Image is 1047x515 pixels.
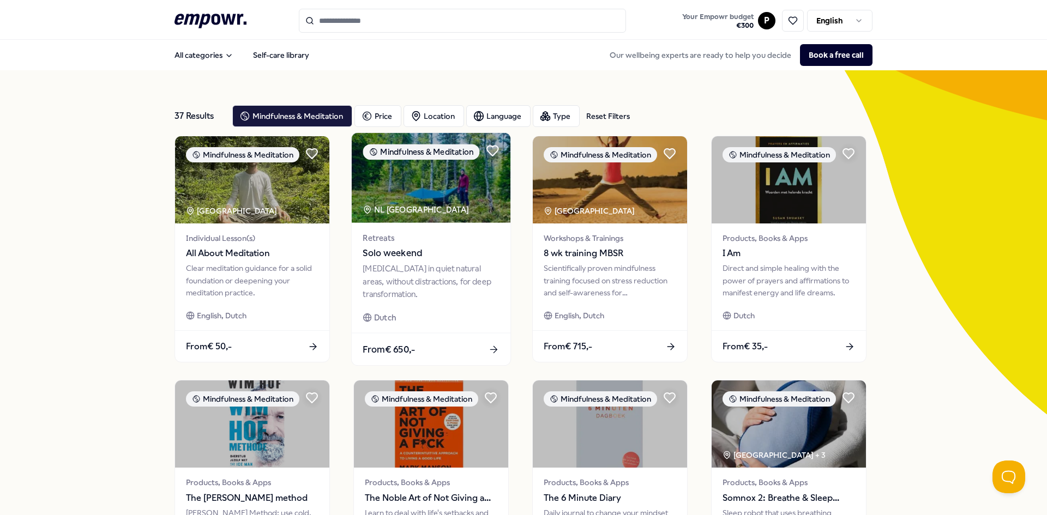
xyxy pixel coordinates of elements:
[186,491,318,505] span: The [PERSON_NAME] method
[992,461,1025,493] iframe: Help Scout Beacon - Open
[758,12,775,29] button: P
[800,44,872,66] button: Book a free call
[682,21,754,30] span: € 300
[601,44,872,66] div: Our wellbeing experts are ready to help you decide
[544,232,676,244] span: Workshops & Trainings
[363,144,479,160] div: Mindfulness & Meditation
[365,476,497,488] span: Products, Books & Apps
[365,491,497,505] span: The Noble Art of Not Giving a F*ck
[351,132,512,366] a: package imageMindfulness & MeditationNL [GEOGRAPHIC_DATA] RetreatsSolo weekend[MEDICAL_DATA] in q...
[175,136,329,223] img: package image
[186,391,299,407] div: Mindfulness & Meditation
[365,391,478,407] div: Mindfulness & Meditation
[363,263,499,300] div: [MEDICAL_DATA] in quiet natural areas, without distractions, for deep transformation.
[711,136,867,362] a: package imageMindfulness & MeditationProducts, Books & AppsI AmDirect and simple healing with the...
[232,105,352,127] button: Mindfulness & Meditation
[186,147,299,162] div: Mindfulness & Meditation
[544,491,676,505] span: The 6 Minute Diary
[197,310,246,322] span: English, Dutch
[733,310,755,322] span: Dutch
[354,380,508,468] img: package image
[374,311,396,324] span: Dutch
[544,391,657,407] div: Mindfulness & Meditation
[544,262,676,299] div: Scientifically proven mindfulness training focused on stress reduction and self-awareness for [ME...
[723,476,855,488] span: Products, Books & Apps
[555,310,604,322] span: English, Dutch
[244,44,318,66] a: Self-care library
[174,105,224,127] div: 37 Results
[723,449,826,461] div: [GEOGRAPHIC_DATA] + 3
[533,380,687,468] img: package image
[363,232,499,244] span: Retreats
[186,476,318,488] span: Products, Books & Apps
[723,232,855,244] span: Products, Books & Apps
[175,380,329,468] img: package image
[544,340,592,354] span: From € 715,-
[723,340,768,354] span: From € 35,-
[544,147,657,162] div: Mindfulness & Meditation
[299,9,626,33] input: Search for products, categories or subcategories
[363,246,499,260] span: Solo weekend
[363,203,471,216] div: NL [GEOGRAPHIC_DATA]
[723,246,855,260] span: I Am
[466,105,531,127] button: Language
[533,136,687,223] img: package image
[586,110,630,122] div: Reset Filters
[354,105,401,127] button: Price
[682,13,754,21] span: Your Empowr budget
[723,147,836,162] div: Mindfulness & Meditation
[544,476,676,488] span: Products, Books & Apps
[166,44,318,66] nav: Main
[678,9,758,32] a: Your Empowr budget€300
[404,105,464,127] button: Location
[352,133,510,223] img: package image
[186,340,232,354] span: From € 50,-
[186,232,318,244] span: Individual Lesson(s)
[544,205,636,217] div: [GEOGRAPHIC_DATA]
[532,136,688,362] a: package imageMindfulness & Meditation[GEOGRAPHIC_DATA] Workshops & Trainings8 wk training MBSRSci...
[166,44,242,66] button: All categories
[186,262,318,299] div: Clear meditation guidance for a solid foundation or deepening your meditation practice.
[533,105,580,127] button: Type
[712,136,866,223] img: package image
[723,391,836,407] div: Mindfulness & Meditation
[723,491,855,505] span: Somnox 2: Breathe & Sleep Robot
[680,10,756,32] button: Your Empowr budget€300
[363,342,415,356] span: From € 650,-
[712,380,866,468] img: package image
[544,246,676,260] span: 8 wk training MBSR
[723,262,855,299] div: Direct and simple healing with the power of prayers and affirmations to manifest energy and life ...
[186,246,318,260] span: All About Meditation
[186,205,279,217] div: [GEOGRAPHIC_DATA]
[174,136,330,362] a: package imageMindfulness & Meditation[GEOGRAPHIC_DATA] Individual Lesson(s)All About MeditationCl...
